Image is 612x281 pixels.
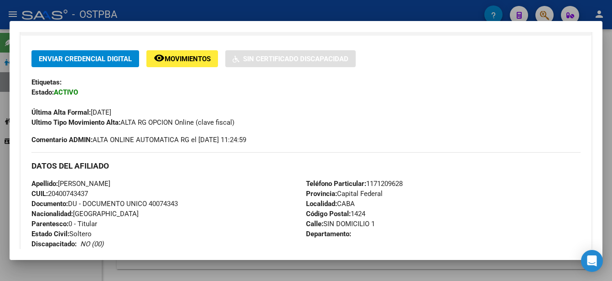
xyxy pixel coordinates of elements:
[31,118,234,127] span: ALTA RG OPCION Online (clave fiscal)
[31,220,97,228] span: 0 - Titular
[31,200,68,208] strong: Documento:
[31,78,62,86] strong: Etiquetas:
[306,180,366,188] strong: Teléfono Particular:
[306,210,351,218] strong: Código Postal:
[54,88,78,96] strong: ACTIVO
[31,210,73,218] strong: Nacionalidad:
[154,53,165,64] mat-icon: remove_red_eye
[165,55,211,63] span: Movimientos
[31,200,178,208] span: DU - DOCUMENTO UNICO 40074343
[31,136,93,144] strong: Comentario ADMIN:
[31,180,58,188] strong: Apellido:
[31,50,139,67] button: Enviar Credencial Digital
[31,230,92,238] span: Soltero
[31,230,69,238] strong: Estado Civil:
[31,210,139,218] span: [GEOGRAPHIC_DATA]
[225,50,356,67] button: Sin Certificado Discapacidad
[243,55,348,63] span: Sin Certificado Discapacidad
[581,250,603,272] div: Open Intercom Messenger
[146,50,218,67] button: Movimientos
[39,55,132,63] span: Enviar Credencial Digital
[306,210,365,218] span: 1424
[31,108,91,117] strong: Última Alta Formal:
[31,190,48,198] strong: CUIL:
[306,200,355,208] span: CABA
[306,220,375,228] span: SIN DOMICILIO 1
[31,135,246,145] span: ALTA ONLINE AUTOMATICA RG el [DATE] 11:24:59
[31,108,111,117] span: [DATE]
[306,180,403,188] span: 1171209628
[306,200,337,208] strong: Localidad:
[306,190,337,198] strong: Provincia:
[31,240,77,248] strong: Discapacitado:
[306,220,323,228] strong: Calle:
[31,220,68,228] strong: Parentesco:
[306,230,351,238] strong: Departamento:
[31,88,54,96] strong: Estado:
[31,180,110,188] span: [PERSON_NAME]
[31,118,120,127] strong: Ultimo Tipo Movimiento Alta:
[306,190,383,198] span: Capital Federal
[80,240,104,248] i: NO (00)
[31,161,581,171] h3: DATOS DEL AFILIADO
[31,190,88,198] span: 20400743437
